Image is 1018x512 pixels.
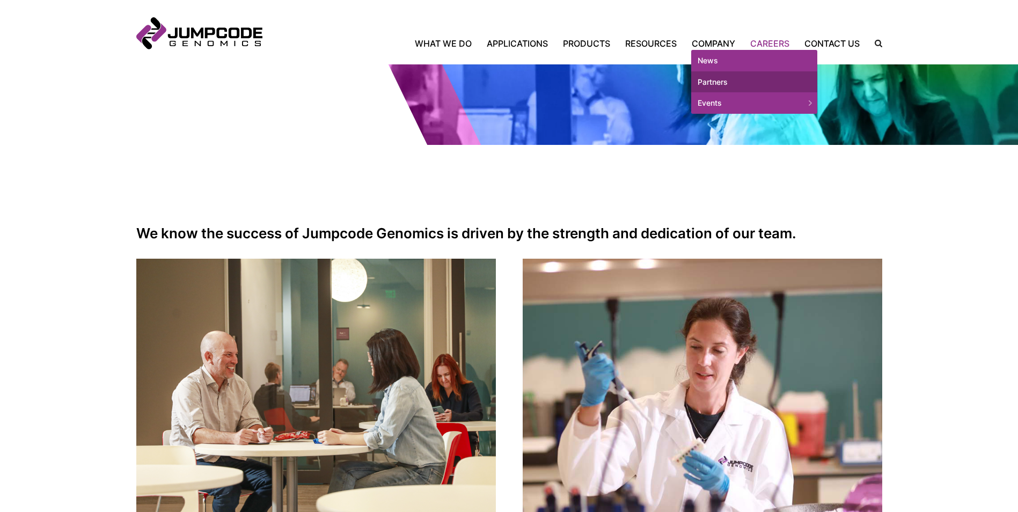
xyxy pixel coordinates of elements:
a: Company [684,37,743,50]
a: Resources [618,37,684,50]
a: News [691,50,817,71]
a: What We Do [415,37,479,50]
a: Partners [691,71,817,93]
a: Contact Us [797,37,867,50]
a: Applications [479,37,555,50]
a: Events [691,92,817,114]
a: Products [555,37,618,50]
a: Careers [743,37,797,50]
nav: Primary Navigation [262,37,867,50]
label: Search the site. [867,40,882,47]
h2: We know the success of Jumpcode Genomics is driven by the strength and dedication of our team. [136,225,882,242]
